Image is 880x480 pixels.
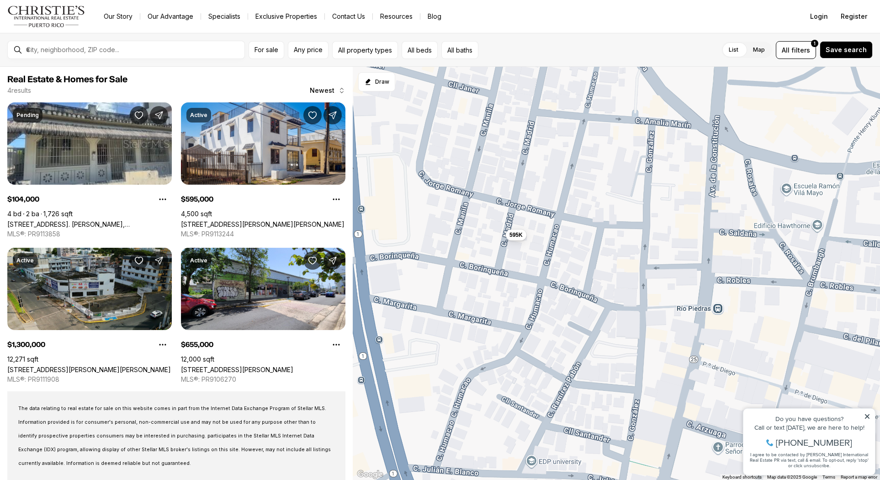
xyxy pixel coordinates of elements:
button: Login [805,7,833,26]
span: Login [810,13,828,20]
span: The data relating to real estate for sale on this website comes in part from the Internet Data Ex... [18,405,331,466]
label: List [721,42,746,58]
button: All baths [441,41,478,59]
a: 79 CALLE ARZUAGA, SAN JUAN PR, 00925 [181,366,293,373]
a: Our Advantage [140,10,201,23]
span: Any price [294,46,323,53]
a: 1002 CALLE MADRID, URB SANTA RITA, SAN JUAN PR, 00925 [181,220,345,228]
button: 595K [506,229,526,240]
span: filters [791,45,810,55]
button: Newest [304,81,351,100]
button: Save Property: 881 AVE MUNOZ RIVERA [130,251,148,270]
button: Allfilters1 [776,41,816,59]
p: Pending [16,112,39,119]
a: Specialists [201,10,248,23]
span: 595K [509,231,523,239]
button: Share Property [323,106,342,124]
button: All property types [332,41,398,59]
p: 4 results [7,87,31,94]
p: Active [190,257,207,264]
button: Property options [327,190,345,208]
span: Real Estate & Homes for Sale [7,75,127,84]
button: Any price [288,41,329,59]
button: Start drawing [358,72,395,91]
button: Property options [154,336,172,354]
button: All beds [402,41,438,59]
a: 1009 Calle 5 BO. CAPETILLO, SAN JUAN PR, 00923 [7,220,172,228]
span: All [782,45,790,55]
span: Newest [310,87,334,94]
button: Property options [154,190,172,208]
label: Map [746,42,772,58]
button: Share Property [150,106,168,124]
button: Save Property: 1002 CALLE MADRID, URB SANTA RITA [303,106,322,124]
span: Save search [826,46,867,53]
div: Do you have questions? [10,21,132,27]
p: Active [16,257,34,264]
span: Register [841,13,867,20]
span: [PHONE_NUMBER] [37,43,114,52]
button: Share Property [323,251,342,270]
a: Exclusive Properties [248,10,324,23]
button: Save Property: 1009 Calle 5 BO. CAPETILLO [130,106,148,124]
button: Register [835,7,873,26]
button: Share Property [150,251,168,270]
a: Blog [420,10,449,23]
button: Property options [327,336,345,354]
button: Save Property: 79 CALLE ARZUAGA [303,251,322,270]
span: 1 [814,40,816,47]
p: Active [190,112,207,119]
button: For sale [249,41,284,59]
div: Call or text [DATE], we are here to help! [10,29,132,36]
a: 881 AVE MUNOZ RIVERA, SAN JUAN PR, 00925 [7,366,171,373]
button: Contact Us [325,10,372,23]
img: logo [7,5,85,27]
a: Resources [373,10,420,23]
a: Our Story [96,10,140,23]
span: I agree to be contacted by [PERSON_NAME] International Real Estate PR via text, call & email. To ... [11,56,130,74]
span: For sale [254,46,278,53]
button: Save search [820,41,873,59]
